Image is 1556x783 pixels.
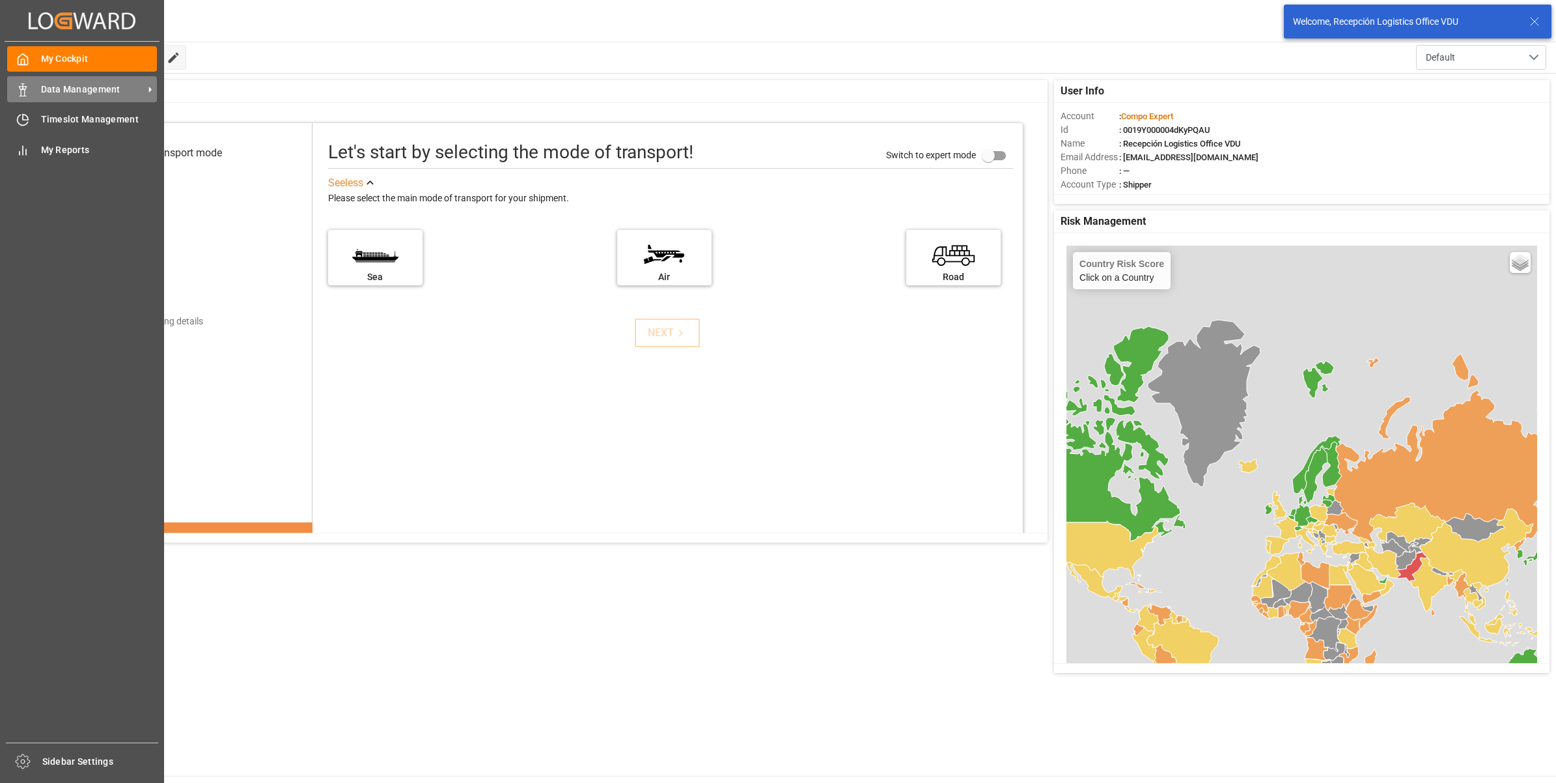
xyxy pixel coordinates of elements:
[7,46,157,72] a: My Cockpit
[41,83,144,96] span: Data Management
[635,319,700,347] button: NEXT
[648,325,688,341] div: NEXT
[7,107,157,132] a: Timeslot Management
[1119,166,1130,176] span: : —
[1119,111,1173,121] span: :
[886,150,976,160] span: Switch to expert mode
[1121,111,1173,121] span: Compo Expert
[1079,259,1164,283] div: Click on a Country
[328,175,363,191] div: See less
[1061,164,1119,178] span: Phone
[121,145,222,161] div: Select transport mode
[1416,45,1546,70] button: open menu
[1119,180,1152,190] span: : Shipper
[1061,150,1119,164] span: Email Address
[41,113,158,126] span: Timeslot Management
[1061,123,1119,137] span: Id
[1061,83,1104,99] span: User Info
[41,52,158,66] span: My Cockpit
[1426,51,1455,64] span: Default
[41,143,158,157] span: My Reports
[1119,125,1210,135] span: : 0019Y000004dKyPQAU
[42,755,159,769] span: Sidebar Settings
[1061,109,1119,123] span: Account
[7,137,157,162] a: My Reports
[1119,152,1258,162] span: : [EMAIL_ADDRESS][DOMAIN_NAME]
[1061,137,1119,150] span: Name
[1119,139,1241,149] span: : Recepción Logistics Office VDU
[1061,214,1146,229] span: Risk Management
[328,139,693,166] div: Let's start by selecting the mode of transport!
[1079,259,1164,269] h4: Country Risk Score
[328,191,1014,206] div: Please select the main mode of transport for your shipment.
[1061,178,1119,192] span: Account Type
[624,270,705,284] div: Air
[1293,15,1517,29] div: Welcome, Recepción Logistics Office VDU
[1510,252,1531,273] a: Layers
[913,270,994,284] div: Road
[335,270,416,284] div: Sea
